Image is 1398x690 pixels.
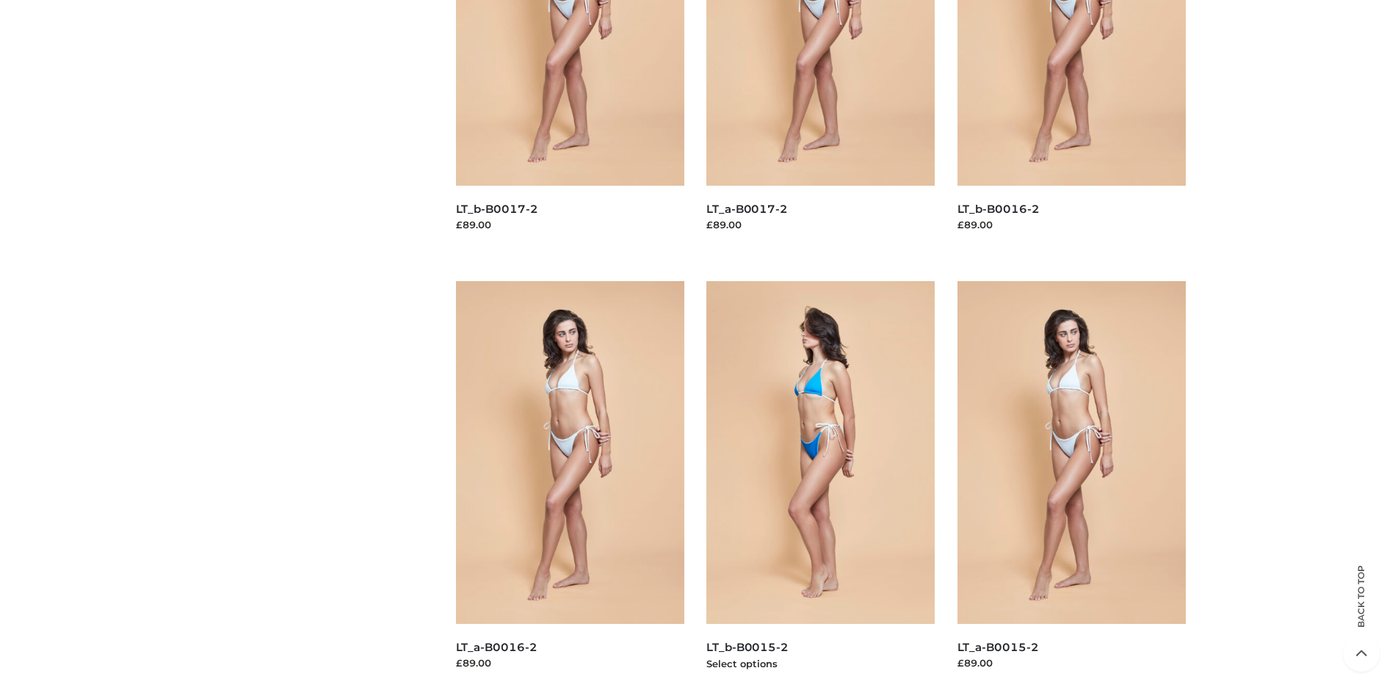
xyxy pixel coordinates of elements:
span: Back to top [1343,591,1380,628]
div: £89.00 [706,217,935,232]
a: LT_a-B0015-2 [957,640,1039,654]
a: LT_b-B0017-2 [456,202,538,216]
a: Select options [706,658,778,669]
div: £89.00 [456,655,685,670]
a: LT_a-B0017-2 [706,202,788,216]
a: LT_b-B0015-2 [706,640,789,654]
div: £89.00 [456,217,685,232]
div: £89.00 [957,217,1187,232]
a: LT_a-B0016-2 [456,640,537,654]
div: £89.00 [957,655,1187,670]
a: LT_b-B0016-2 [957,202,1040,216]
